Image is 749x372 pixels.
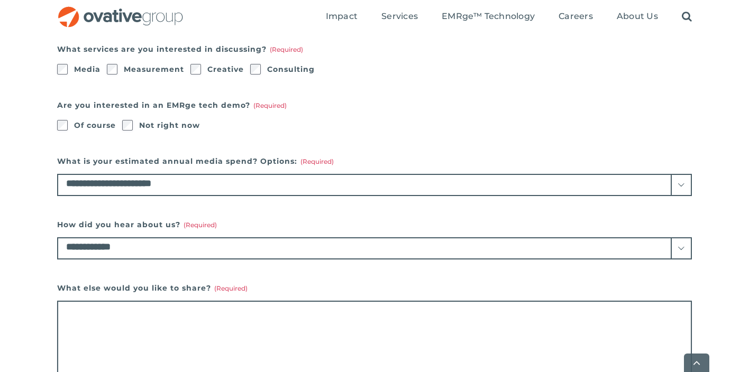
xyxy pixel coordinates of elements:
legend: What services are you interested in discussing? [57,42,303,57]
label: Media [74,62,101,77]
a: OG_Full_horizontal_RGB [57,5,184,15]
span: EMRge™ Technology [442,11,535,22]
label: Creative [207,62,244,77]
span: (Required) [270,45,303,53]
label: How did you hear about us? [57,217,692,232]
a: About Us [617,11,658,23]
a: EMRge™ Technology [442,11,535,23]
span: (Required) [214,284,248,292]
label: What else would you like to share? [57,281,692,295]
span: About Us [617,11,658,22]
span: (Required) [253,101,287,109]
legend: Are you interested in an EMRge tech demo? [57,98,287,113]
span: Services [381,11,418,22]
a: Impact [326,11,358,23]
span: Impact [326,11,358,22]
a: Careers [559,11,593,23]
span: (Required) [300,157,334,165]
label: Measurement [124,62,184,77]
label: Not right now [139,118,200,133]
label: What is your estimated annual media spend? Options: [57,154,692,169]
label: Of course [74,118,116,133]
span: Careers [559,11,593,22]
label: Consulting [267,62,315,77]
span: (Required) [184,221,217,229]
a: Services [381,11,418,23]
a: Search [682,11,692,23]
